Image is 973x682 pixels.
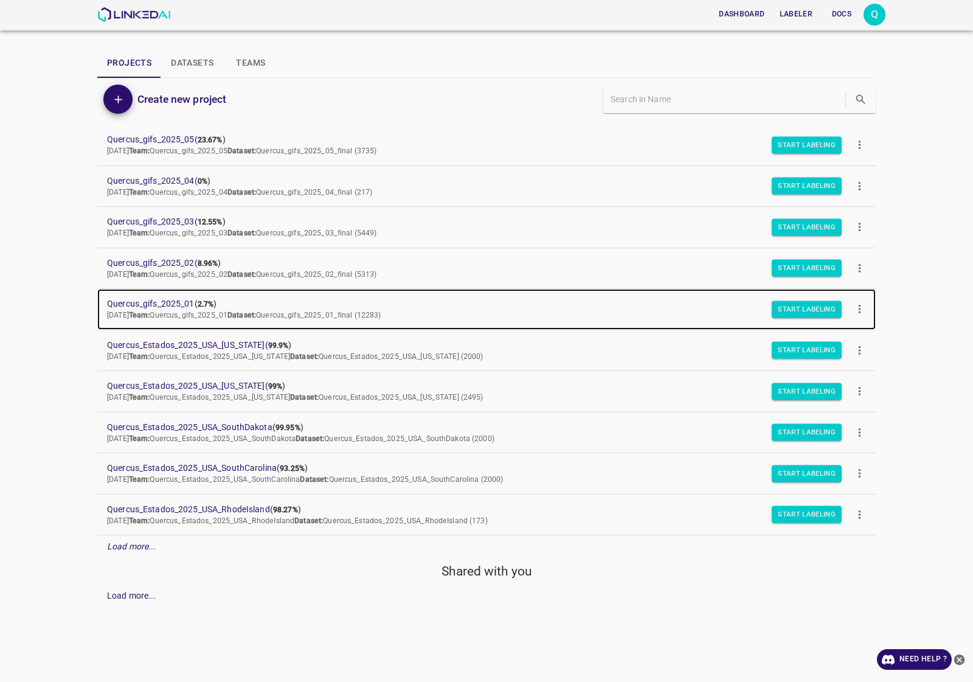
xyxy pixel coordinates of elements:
button: close-help [952,649,967,670]
b: Team: [129,188,150,197]
button: Start Labeling [772,218,842,235]
a: Quercus_gifs_2025_04(0%)[DATE]Team:Quercus_gifs_2025_04Dataset:Quercus_gifs_2025_04_final (217) [97,166,876,207]
a: Quercus_Estados_2025_USA_[US_STATE](99.9%)[DATE]Team:Quercus_Estados_2025_USA_[US_STATE]Dataset:Q... [97,330,876,371]
button: more [846,336,873,364]
a: Dashboard [712,2,772,27]
button: more [846,378,873,405]
span: Quercus_Estados_2025_USA_RhodeIsland ( ) [107,503,847,516]
button: more [846,254,873,282]
button: Start Labeling [772,342,842,359]
button: Projects [97,49,161,78]
b: 99% [268,382,282,391]
span: Quercus_Estados_2025_USA_SouthDakota ( ) [107,421,847,434]
b: 93.25% [280,464,305,473]
b: 12.55% [198,218,223,226]
b: Team: [129,475,150,484]
a: Quercus_gifs_2025_02(8.96%)[DATE]Team:Quercus_gifs_2025_02Dataset:Quercus_gifs_2025_02_final (5313) [97,248,876,289]
b: Team: [129,270,150,279]
div: Load more... [107,590,156,602]
button: more [846,460,873,487]
button: Start Labeling [772,424,842,441]
b: Dataset: [227,147,256,155]
img: LinkedAI [97,7,171,22]
b: 23.67% [198,136,223,144]
b: 99.95% [275,423,300,432]
button: search [848,87,873,112]
div: Load more... [97,585,876,607]
button: Labeler [775,4,817,24]
a: Quercus_gifs_2025_01(2.7%)[DATE]Team:Quercus_gifs_2025_01Dataset:Quercus_gifs_2025_01_final (12283) [97,289,876,330]
a: Create new project [133,91,226,108]
b: Dataset: [290,352,319,361]
b: Team: [129,352,150,361]
button: Dashboard [714,4,769,24]
button: Add [103,85,133,114]
button: more [846,501,873,528]
button: Start Labeling [772,178,842,195]
button: Teams [223,49,278,78]
em: Load more... [107,541,156,551]
span: Quercus_gifs_2025_04 ( ) [107,175,847,187]
button: more [846,296,873,323]
h6: Create new project [137,91,226,108]
h5: Shared with you [97,563,876,580]
b: Dataset: [290,393,319,402]
button: Datasets [161,49,223,78]
button: more [846,172,873,200]
input: Search in Name [611,91,843,108]
button: Start Labeling [772,506,842,523]
span: Quercus_gifs_2025_05 ( ) [107,133,847,146]
span: Quercus_gifs_2025_03 ( ) [107,215,847,228]
a: Need Help ? [877,649,952,670]
button: more [846,419,873,446]
span: Quercus_Estados_2025_USA_[US_STATE] ( ) [107,380,847,392]
b: Dataset: [227,311,256,319]
b: Team: [129,434,150,443]
button: more [846,214,873,241]
span: [DATE] Quercus_Estados_2025_USA_RhodeIsland Quercus_Estados_2025_USA_RhodeIsland (173) [107,517,488,525]
a: Quercus_Estados_2025_USA_[US_STATE](99%)[DATE]Team:Quercus_Estados_2025_USA_[US_STATE]Dataset:Que... [97,371,876,412]
b: Dataset: [296,434,324,443]
span: Quercus_Estados_2025_USA_SouthCarolina ( ) [107,462,847,475]
a: Quercus_gifs_2025_03(12.55%)[DATE]Team:Quercus_gifs_2025_03Dataset:Quercus_gifs_2025_03_final (5449) [97,207,876,248]
span: [DATE] Quercus_Estados_2025_USA_SouthDakota Quercus_Estados_2025_USA_SouthDakota (2000) [107,434,494,443]
button: Start Labeling [772,465,842,482]
b: Dataset: [227,188,256,197]
a: Quercus_Estados_2025_USA_SouthCarolina(93.25%)[DATE]Team:Quercus_Estados_2025_USA_SouthCarolinaDa... [97,453,876,494]
b: 0% [198,177,207,186]
span: Quercus_gifs_2025_02 ( ) [107,257,847,270]
span: [DATE] Quercus_gifs_2025_05 Quercus_gifs_2025_05_final (3735) [107,147,376,155]
b: Dataset: [294,517,323,525]
span: Quercus_Estados_2025_USA_[US_STATE] ( ) [107,339,847,352]
span: [DATE] Quercus_gifs_2025_04 Quercus_gifs_2025_04_final (217) [107,188,372,197]
b: 98.27% [273,506,298,514]
button: Start Labeling [772,136,842,153]
b: Dataset: [300,475,328,484]
b: 99.9% [268,341,289,350]
span: [DATE] Quercus_Estados_2025_USA_[US_STATE] Quercus_Estados_2025_USA_[US_STATE] (2495) [107,393,483,402]
span: [DATE] Quercus_gifs_2025_01 Quercus_gifs_2025_01_final (12283) [107,311,381,319]
b: Dataset: [227,270,256,279]
span: [DATE] Quercus_Estados_2025_USA_SouthCarolina Quercus_Estados_2025_USA_SouthCarolina (2000) [107,475,503,484]
a: Quercus_Estados_2025_USA_RhodeIsland(98.27%)[DATE]Team:Quercus_Estados_2025_USA_RhodeIslandDatase... [97,495,876,535]
b: Dataset: [227,229,256,237]
b: Team: [129,393,150,402]
a: Quercus_Estados_2025_USA_SouthDakota(99.95%)[DATE]Team:Quercus_Estados_2025_USA_SouthDakotaDatase... [97,412,876,453]
b: Team: [129,311,150,319]
span: [DATE] Quercus_Estados_2025_USA_[US_STATE] Quercus_Estados_2025_USA_[US_STATE] (2000) [107,352,483,361]
b: Team: [129,147,150,155]
a: Labeler [772,2,820,27]
a: Docs [820,2,864,27]
button: Start Labeling [772,383,842,400]
span: [DATE] Quercus_gifs_2025_02 Quercus_gifs_2025_02_final (5313) [107,270,376,279]
button: Open settings [864,4,885,26]
button: more [846,131,873,159]
button: Start Labeling [772,260,842,277]
b: 2.7% [198,300,214,308]
div: Load more... [97,535,876,558]
b: 8.96% [198,259,218,268]
a: Quercus_gifs_2025_05(23.67%)[DATE]Team:Quercus_gifs_2025_05Dataset:Quercus_gifs_2025_05_final (3735) [97,125,876,165]
button: Start Labeling [772,301,842,318]
button: Docs [822,4,861,24]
